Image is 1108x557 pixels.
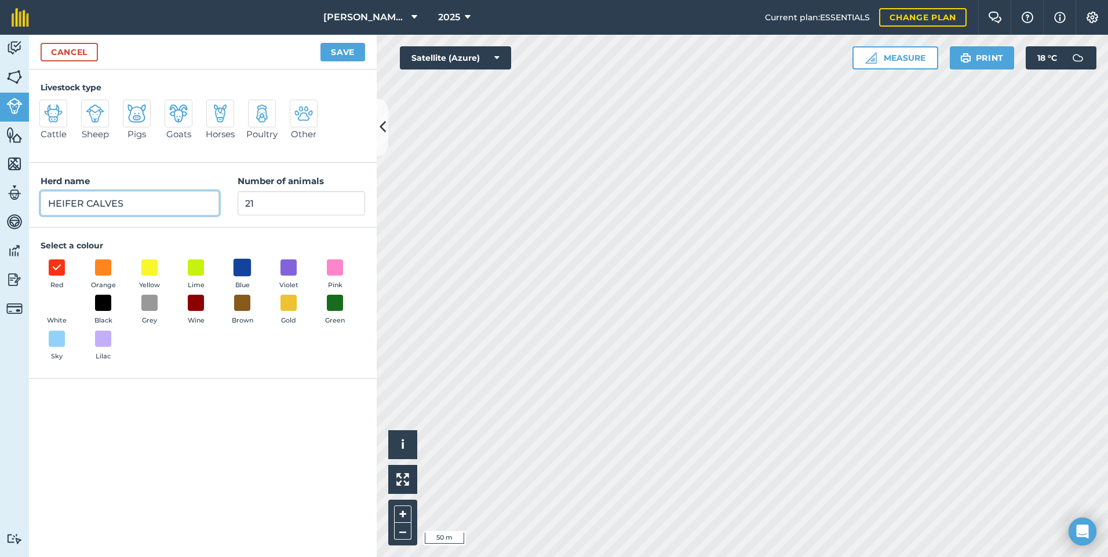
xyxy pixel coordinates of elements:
button: Measure [852,46,938,69]
span: Sheep [82,127,109,141]
button: Satellite (Azure) [400,46,511,69]
span: Orange [91,280,116,291]
img: svg+xml;base64,PD94bWwgdmVyc2lvbj0iMS4wIiBlbmNvZGluZz0idXRmLTgiPz4KPCEtLSBHZW5lcmF0b3I6IEFkb2JlIE... [6,98,23,114]
span: Lime [188,280,205,291]
div: Open Intercom Messenger [1069,518,1096,545]
span: Cattle [41,127,67,141]
img: svg+xml;base64,PD94bWwgdmVyc2lvbj0iMS4wIiBlbmNvZGluZz0idXRmLTgiPz4KPCEtLSBHZW5lcmF0b3I6IEFkb2JlIE... [294,104,313,123]
button: Lime [180,259,212,291]
strong: Herd name [41,175,90,186]
button: Yellow [133,259,166,291]
img: A question mark icon [1020,12,1034,23]
span: White [47,316,67,326]
span: Goats [166,127,191,141]
button: Wine [180,295,212,326]
span: Gold [281,316,296,326]
span: Poultry [246,127,278,141]
span: Sky [51,351,63,362]
span: [PERSON_NAME][GEOGRAPHIC_DATA] [323,10,407,24]
button: Brown [226,295,258,326]
span: Horses [206,127,235,141]
span: Red [50,280,64,291]
img: svg+xml;base64,PD94bWwgdmVyc2lvbj0iMS4wIiBlbmNvZGluZz0idXRmLTgiPz4KPCEtLSBHZW5lcmF0b3I6IEFkb2JlIE... [44,104,63,123]
img: svg+xml;base64,PHN2ZyB4bWxucz0iaHR0cDovL3d3dy53My5vcmcvMjAwMC9zdmciIHdpZHRoPSI1NiIgaGVpZ2h0PSI2MC... [6,68,23,86]
button: Pink [319,259,351,291]
img: A cog icon [1085,12,1099,23]
img: svg+xml;base64,PD94bWwgdmVyc2lvbj0iMS4wIiBlbmNvZGluZz0idXRmLTgiPz4KPCEtLSBHZW5lcmF0b3I6IEFkb2JlIE... [6,184,23,201]
button: Green [319,295,351,326]
span: Grey [142,316,157,326]
strong: Select a colour [41,240,103,251]
span: Lilac [96,351,111,362]
button: i [388,430,417,459]
img: svg+xml;base64,PHN2ZyB4bWxucz0iaHR0cDovL3d3dy53My5vcmcvMjAwMC9zdmciIHdpZHRoPSI1NiIgaGVpZ2h0PSI2MC... [6,126,23,144]
img: svg+xml;base64,PHN2ZyB4bWxucz0iaHR0cDovL3d3dy53My5vcmcvMjAwMC9zdmciIHdpZHRoPSIxNyIgaGVpZ2h0PSIxNy... [1054,10,1066,24]
button: Sky [41,331,73,362]
a: Change plan [879,8,967,27]
h4: Livestock type [41,81,365,94]
img: Four arrows, one pointing top left, one top right, one bottom right and the last bottom left [396,473,409,486]
img: fieldmargin Logo [12,8,29,27]
button: Orange [87,259,119,291]
button: 18 °C [1026,46,1096,69]
button: Red [41,259,73,291]
span: Wine [188,316,205,326]
button: – [394,523,411,540]
span: Black [94,316,112,326]
a: Cancel [41,43,98,61]
strong: Number of animals [238,175,324,186]
img: Ruler icon [865,52,877,64]
img: svg+xml;base64,PD94bWwgdmVyc2lvbj0iMS4wIiBlbmNvZGluZz0idXRmLTgiPz4KPCEtLSBHZW5lcmF0b3I6IEFkb2JlIE... [86,104,104,123]
span: Violet [279,280,298,291]
span: Green [325,316,345,326]
button: Violet [272,259,305,291]
span: Yellow [139,280,160,291]
img: svg+xml;base64,PD94bWwgdmVyc2lvbj0iMS4wIiBlbmNvZGluZz0idXRmLTgiPz4KPCEtLSBHZW5lcmF0b3I6IEFkb2JlIE... [6,271,23,288]
button: Lilac [87,331,119,362]
img: svg+xml;base64,PD94bWwgdmVyc2lvbj0iMS4wIiBlbmNvZGluZz0idXRmLTgiPz4KPCEtLSBHZW5lcmF0b3I6IEFkb2JlIE... [6,39,23,57]
img: svg+xml;base64,PD94bWwgdmVyc2lvbj0iMS4wIiBlbmNvZGluZz0idXRmLTgiPz4KPCEtLSBHZW5lcmF0b3I6IEFkb2JlIE... [253,104,271,123]
img: svg+xml;base64,PD94bWwgdmVyc2lvbj0iMS4wIiBlbmNvZGluZz0idXRmLTgiPz4KPCEtLSBHZW5lcmF0b3I6IEFkb2JlIE... [6,533,23,544]
img: svg+xml;base64,PD94bWwgdmVyc2lvbj0iMS4wIiBlbmNvZGluZz0idXRmLTgiPz4KPCEtLSBHZW5lcmF0b3I6IEFkb2JlIE... [169,104,188,123]
span: Blue [235,280,250,291]
button: Save [320,43,365,61]
span: Other [291,127,316,141]
img: svg+xml;base64,PD94bWwgdmVyc2lvbj0iMS4wIiBlbmNvZGluZz0idXRmLTgiPz4KPCEtLSBHZW5lcmF0b3I6IEFkb2JlIE... [127,104,146,123]
button: Blue [226,259,258,291]
span: 18 ° C [1037,46,1057,69]
img: svg+xml;base64,PD94bWwgdmVyc2lvbj0iMS4wIiBlbmNvZGluZz0idXRmLTgiPz4KPCEtLSBHZW5lcmF0b3I6IEFkb2JlIE... [1066,46,1089,69]
button: + [394,505,411,523]
span: Current plan : ESSENTIALS [765,11,870,24]
img: svg+xml;base64,PD94bWwgdmVyc2lvbj0iMS4wIiBlbmNvZGluZz0idXRmLTgiPz4KPCEtLSBHZW5lcmF0b3I6IEFkb2JlIE... [6,213,23,230]
button: Grey [133,295,166,326]
img: svg+xml;base64,PHN2ZyB4bWxucz0iaHR0cDovL3d3dy53My5vcmcvMjAwMC9zdmciIHdpZHRoPSIxOCIgaGVpZ2h0PSIyNC... [52,261,62,274]
button: Print [950,46,1015,69]
img: Two speech bubbles overlapping with the left bubble in the forefront [988,12,1002,23]
span: Pigs [127,127,146,141]
button: Gold [272,295,305,326]
img: svg+xml;base64,PHN2ZyB4bWxucz0iaHR0cDovL3d3dy53My5vcmcvMjAwMC9zdmciIHdpZHRoPSIxOSIgaGVpZ2h0PSIyNC... [960,51,971,65]
button: White [41,295,73,326]
img: svg+xml;base64,PHN2ZyB4bWxucz0iaHR0cDovL3d3dy53My5vcmcvMjAwMC9zdmciIHdpZHRoPSI1NiIgaGVpZ2h0PSI2MC... [6,155,23,173]
span: Pink [328,280,342,291]
span: i [401,437,404,452]
span: Brown [232,316,253,326]
img: svg+xml;base64,PD94bWwgdmVyc2lvbj0iMS4wIiBlbmNvZGluZz0idXRmLTgiPz4KPCEtLSBHZW5lcmF0b3I6IEFkb2JlIE... [211,104,229,123]
img: svg+xml;base64,PD94bWwgdmVyc2lvbj0iMS4wIiBlbmNvZGluZz0idXRmLTgiPz4KPCEtLSBHZW5lcmF0b3I6IEFkb2JlIE... [6,242,23,259]
button: Black [87,295,119,326]
span: 2025 [438,10,460,24]
img: svg+xml;base64,PD94bWwgdmVyc2lvbj0iMS4wIiBlbmNvZGluZz0idXRmLTgiPz4KPCEtLSBHZW5lcmF0b3I6IEFkb2JlIE... [6,301,23,317]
